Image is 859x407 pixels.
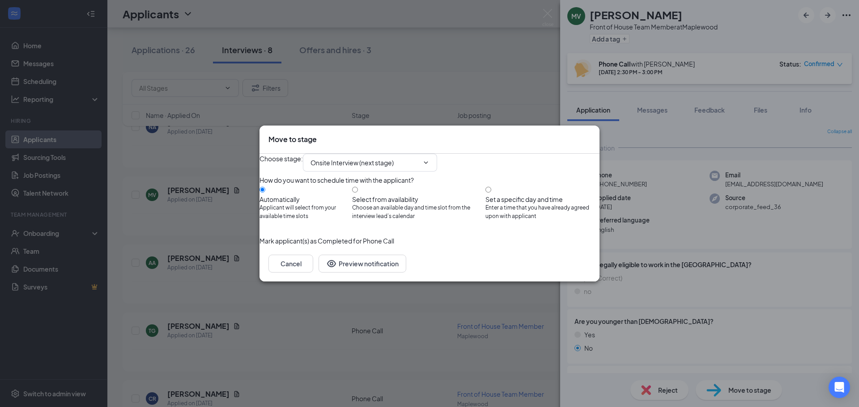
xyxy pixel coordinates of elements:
[422,159,429,166] svg: ChevronDown
[326,258,337,269] svg: Eye
[829,377,850,398] div: Open Intercom Messenger
[352,204,485,221] span: Choose an available day and time slot from the interview lead’s calendar
[259,195,352,204] div: Automatically
[485,204,600,221] span: Enter a time that you have already agreed upon with applicant
[485,195,600,204] div: Set a specific day and time
[259,175,600,185] div: How do you want to schedule time with the applicant?
[319,255,406,273] button: Preview notificationEye
[259,204,352,221] span: Applicant will select from your available time slots
[259,154,303,172] span: Choose stage :
[352,195,485,204] div: Select from availability
[268,255,313,273] button: Cancel
[268,134,317,144] h3: Move to stage
[259,236,394,246] span: Mark applicant(s) as Completed for Phone Call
